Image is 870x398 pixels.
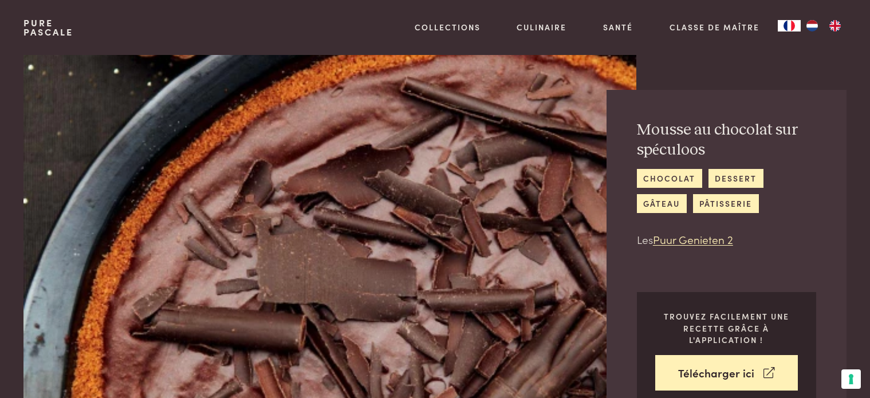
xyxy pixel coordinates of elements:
[517,21,566,33] a: Culinaire
[670,21,759,33] a: Classe de maître
[841,369,861,389] button: Vos préférences en matière de consentement pour les technologies de suivi
[824,20,847,31] a: EN
[778,20,847,31] aside: Language selected: Français
[415,21,481,33] a: Collections
[801,20,847,31] ul: Language list
[653,231,733,247] a: Puur Genieten 2
[603,21,633,33] a: Santé
[637,231,816,248] p: Les
[708,169,763,188] a: dessert
[637,169,702,188] a: chocolat
[23,18,73,37] a: PurePascale
[778,20,801,31] div: Language
[801,20,824,31] a: NL
[693,194,759,213] a: pâtisserie
[778,20,801,31] a: FR
[655,310,798,346] p: Trouvez facilement une recette grâce à l'application !
[655,355,798,391] a: Télécharger ici
[637,120,816,160] h2: Mousse au chocolat sur spéculoos
[637,194,687,213] a: gâteau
